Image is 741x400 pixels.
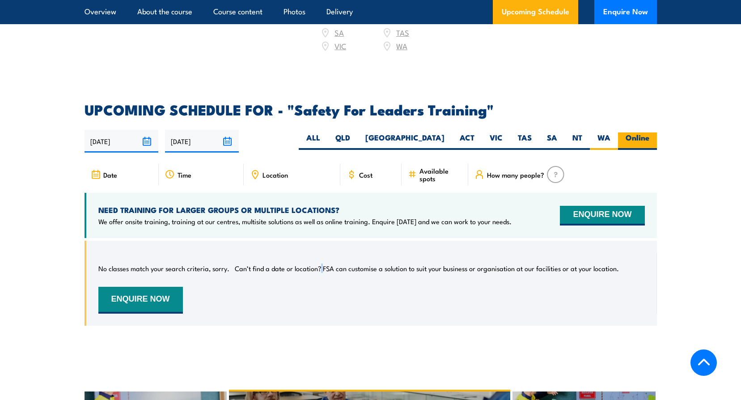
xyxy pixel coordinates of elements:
label: TAS [510,132,539,150]
button: ENQUIRE NOW [98,287,183,314]
h4: NEED TRAINING FOR LARGER GROUPS OR MULTIPLE LOCATIONS? [98,205,512,215]
input: To date [165,130,239,153]
span: Cost [359,171,373,179]
span: Time [178,171,191,179]
p: No classes match your search criteria, sorry. [98,264,229,273]
h2: UPCOMING SCHEDULE FOR - "Safety For Leaders Training" [85,103,657,115]
label: Online [618,132,657,150]
label: SA [539,132,565,150]
span: Location [263,171,288,179]
span: Date [103,171,117,179]
label: [GEOGRAPHIC_DATA] [358,132,452,150]
label: WA [590,132,618,150]
label: VIC [482,132,510,150]
input: From date [85,130,158,153]
p: Can’t find a date or location? FSA can customise a solution to suit your business or organisation... [235,264,619,273]
p: We offer onsite training, training at our centres, multisite solutions as well as online training... [98,217,512,226]
label: ACT [452,132,482,150]
button: ENQUIRE NOW [560,206,644,226]
label: NT [565,132,590,150]
label: ALL [299,132,328,150]
label: QLD [328,132,358,150]
span: Available spots [419,167,462,182]
span: How many people? [487,171,544,179]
